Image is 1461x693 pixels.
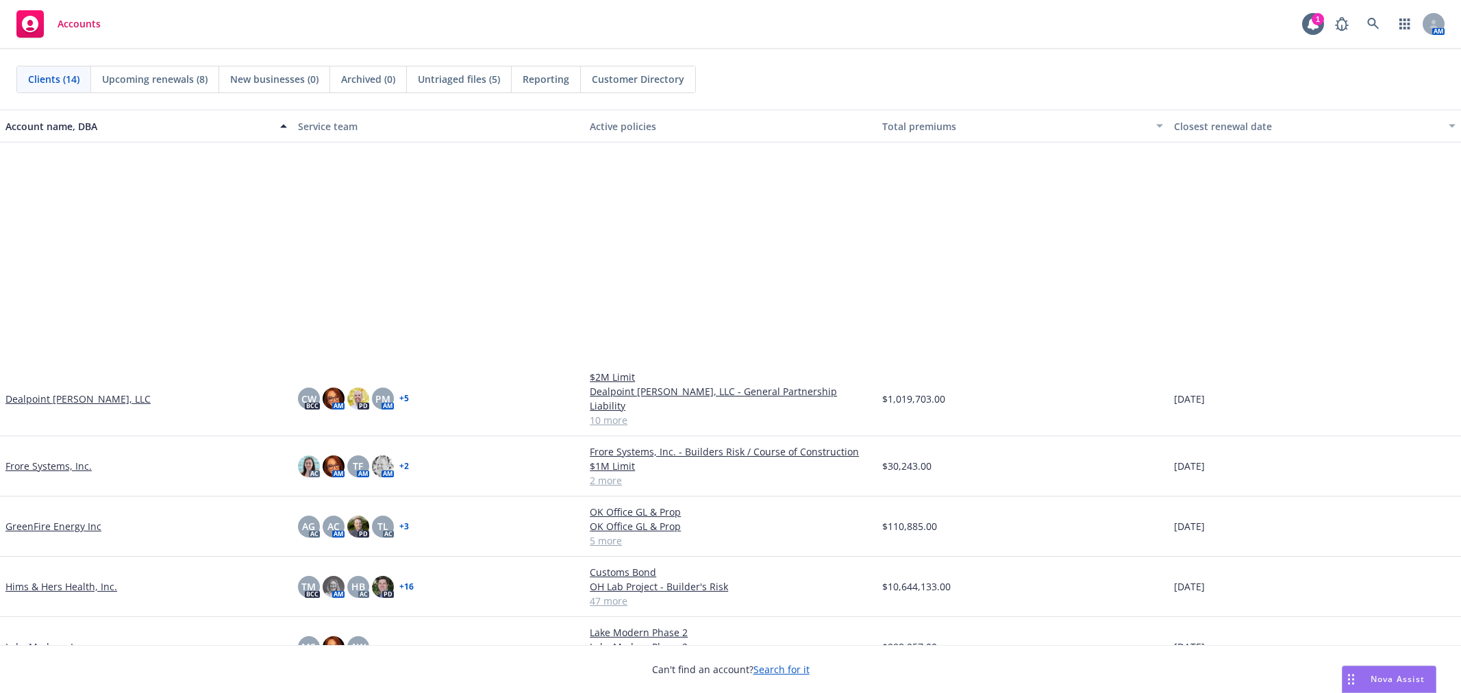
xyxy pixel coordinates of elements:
[298,455,320,477] img: photo
[323,455,345,477] img: photo
[1174,579,1205,594] span: [DATE]
[302,519,315,533] span: AG
[753,663,810,676] a: Search for it
[301,640,316,654] span: MS
[399,583,414,591] a: + 16
[377,519,388,533] span: TL
[353,459,363,473] span: TF
[584,110,877,142] button: Active policies
[590,579,871,594] a: OH Lab Project - Builder's Risk
[1360,10,1387,38] a: Search
[1174,459,1205,473] span: [DATE]
[347,388,369,409] img: photo
[590,533,871,548] a: 5 more
[11,5,106,43] a: Accounts
[28,72,79,86] span: Clients (14)
[882,119,1149,134] div: Total premiums
[882,640,937,654] span: $998,957.00
[590,370,871,384] a: $2M Limit
[590,413,871,427] a: 10 more
[58,18,101,29] span: Accounts
[102,72,208,86] span: Upcoming renewals (8)
[590,565,871,579] a: Customs Bond
[590,625,871,640] a: Lake Modern Phase 2
[590,594,871,608] a: 47 more
[347,516,369,538] img: photo
[1391,10,1419,38] a: Switch app
[351,579,365,594] span: HB
[590,473,871,488] a: 2 more
[5,392,151,406] a: Dealpoint [PERSON_NAME], LLC
[1174,119,1440,134] div: Closest renewal date
[1343,666,1360,692] div: Drag to move
[882,392,945,406] span: $1,019,703.00
[372,576,394,598] img: photo
[301,392,316,406] span: CW
[292,110,585,142] button: Service team
[877,110,1169,142] button: Total premiums
[592,72,684,86] span: Customer Directory
[5,519,101,533] a: GreenFire Energy Inc
[375,392,390,406] span: PM
[298,119,579,134] div: Service team
[5,459,92,473] a: Frore Systems, Inc.
[1342,666,1436,693] button: Nova Assist
[323,576,345,598] img: photo
[372,455,394,477] img: photo
[882,519,937,533] span: $110,885.00
[1169,110,1461,142] button: Closest renewal date
[882,579,951,594] span: $10,644,133.00
[5,119,272,134] div: Account name, DBA
[399,462,409,470] a: + 2
[327,519,340,533] span: AC
[1174,519,1205,533] span: [DATE]
[1371,673,1425,685] span: Nova Assist
[301,579,316,594] span: TM
[1328,10,1356,38] a: Report a Bug
[5,579,117,594] a: Hims & Hers Health, Inc.
[323,388,345,409] img: photo
[882,459,932,473] span: $30,243.00
[652,662,810,677] span: Can't find an account?
[1174,640,1205,654] span: [DATE]
[590,444,871,459] a: Frore Systems, Inc. - Builders Risk / Course of Construction
[523,72,569,86] span: Reporting
[341,72,395,86] span: Archived (0)
[590,505,871,519] a: OK Office GL & Prop
[323,636,345,658] img: photo
[418,72,500,86] span: Untriaged files (5)
[399,522,409,531] a: + 3
[1312,13,1324,25] div: 1
[351,640,366,654] span: AW
[590,640,871,654] a: Lake Modern Phase 2
[590,119,871,134] div: Active policies
[5,640,87,654] a: Lake Modern, Inc.
[1174,392,1205,406] span: [DATE]
[230,72,319,86] span: New businesses (0)
[590,459,871,473] a: $1M Limit
[399,394,409,403] a: + 5
[590,384,871,413] a: Dealpoint [PERSON_NAME], LLC - General Partnership Liability
[590,519,871,533] a: OK Office GL & Prop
